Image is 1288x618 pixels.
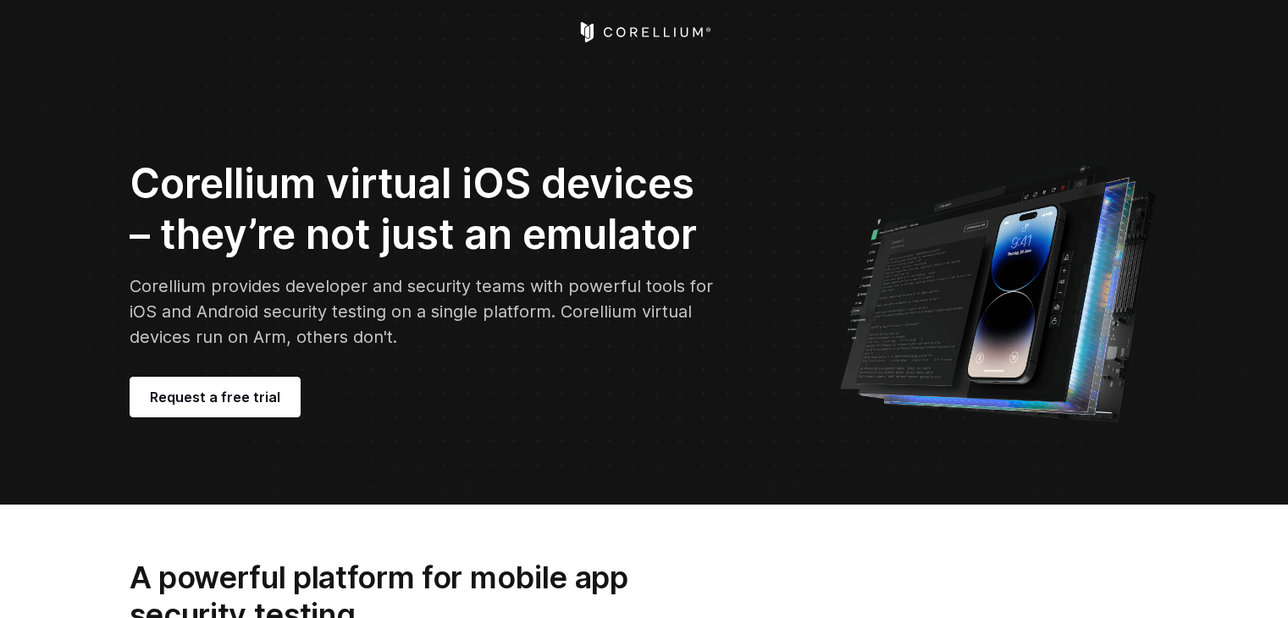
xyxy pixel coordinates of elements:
[130,377,301,417] a: Request a free trial
[577,22,711,42] a: Corellium Home
[130,158,721,260] h2: Corellium virtual iOS devices – they’re not just an emulator
[150,387,280,407] span: Request a free trial
[130,273,721,350] p: Corellium provides developer and security teams with powerful tools for iOS and Android security ...
[838,152,1159,423] img: Corellium UI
